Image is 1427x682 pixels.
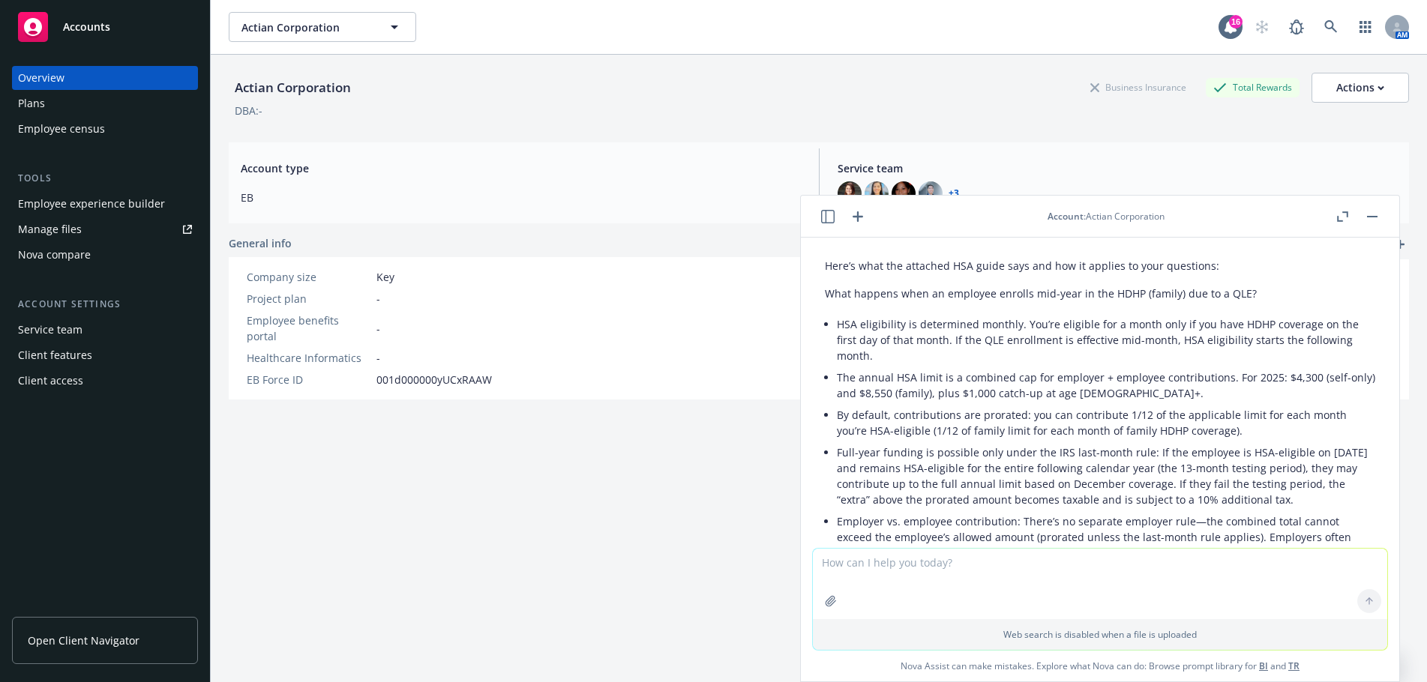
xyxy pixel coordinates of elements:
span: Nova Assist can make mistakes. Explore what Nova can do: Browse prompt library for and [807,651,1393,681]
div: EB Force ID [247,372,370,387]
span: - [376,321,380,337]
a: +3 [949,189,959,198]
div: Account settings [12,297,198,312]
img: photo [892,181,916,205]
img: photo [919,181,943,205]
a: Start snowing [1247,12,1277,42]
div: Nova compare [18,243,91,267]
img: photo [865,181,889,205]
div: Employee census [18,117,105,141]
span: Actian Corporation [241,19,371,35]
span: 001d000000yUCxRAAW [376,372,492,387]
a: Client access [12,369,198,393]
a: Service team [12,318,198,342]
a: Plans [12,91,198,115]
div: Manage files [18,217,82,241]
p: Here’s what the attached HSA guide says and how it applies to your questions: [825,258,1375,274]
a: Accounts [12,6,198,48]
span: Service team [838,160,1398,176]
div: Business Insurance [1083,78,1194,97]
div: Client access [18,369,83,393]
li: By default, contributions are prorated: you can contribute 1/12 of the applicable limit for each ... [837,404,1375,441]
div: Tools [12,171,198,186]
a: BI [1259,660,1268,672]
a: Employee experience builder [12,192,198,216]
button: Actian Corporation [229,12,416,42]
div: Actian Corporation [229,78,357,97]
div: : Actian Corporation [1048,210,1165,223]
a: Employee census [12,117,198,141]
li: Full-year funding is possible only under the IRS last-month rule: If the employee is HSA-eligible... [837,441,1375,510]
img: photo [838,181,862,205]
div: DBA: - [235,103,262,118]
a: Overview [12,66,198,90]
span: - [376,291,380,307]
span: General info [229,235,292,251]
li: The annual HSA limit is a combined cap for employer + employee contributions. For 2025: $4,300 (s... [837,366,1375,404]
button: Actions [1312,73,1409,103]
div: Company size [247,269,370,285]
div: Actions [1336,73,1384,102]
a: TR [1288,660,1300,672]
span: Accounts [63,21,110,33]
a: Report a Bug [1282,12,1312,42]
div: Total Rewards [1206,78,1300,97]
a: Switch app [1351,12,1381,42]
div: 16 [1229,14,1243,28]
div: Plans [18,91,45,115]
div: Client features [18,343,92,367]
span: - [376,350,380,366]
div: Healthcare Informatics [247,350,370,366]
a: Search [1316,12,1346,42]
span: Account type [241,160,801,176]
div: Project plan [247,291,370,307]
span: Account [1048,210,1084,223]
p: What happens when an employee enrolls mid-year in the HDHP (family) due to a QLE? [825,286,1375,301]
div: Service team [18,318,82,342]
li: HSA eligibility is determined monthly. You’re eligible for a month only if you have HDHP coverage... [837,313,1375,366]
div: Employee benefits portal [247,313,370,344]
span: Open Client Navigator [28,633,139,648]
a: add [1391,235,1409,253]
span: Key [376,269,394,285]
a: Manage files [12,217,198,241]
span: EB [241,190,801,205]
p: Web search is disabled when a file is uploaded [822,628,1378,641]
a: Nova compare [12,243,198,267]
a: Client features [12,343,198,367]
div: Overview [18,66,64,90]
li: Employer vs. employee contribution: There’s no separate employer rule—the combined total cannot e... [837,510,1375,564]
div: Employee experience builder [18,192,165,216]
